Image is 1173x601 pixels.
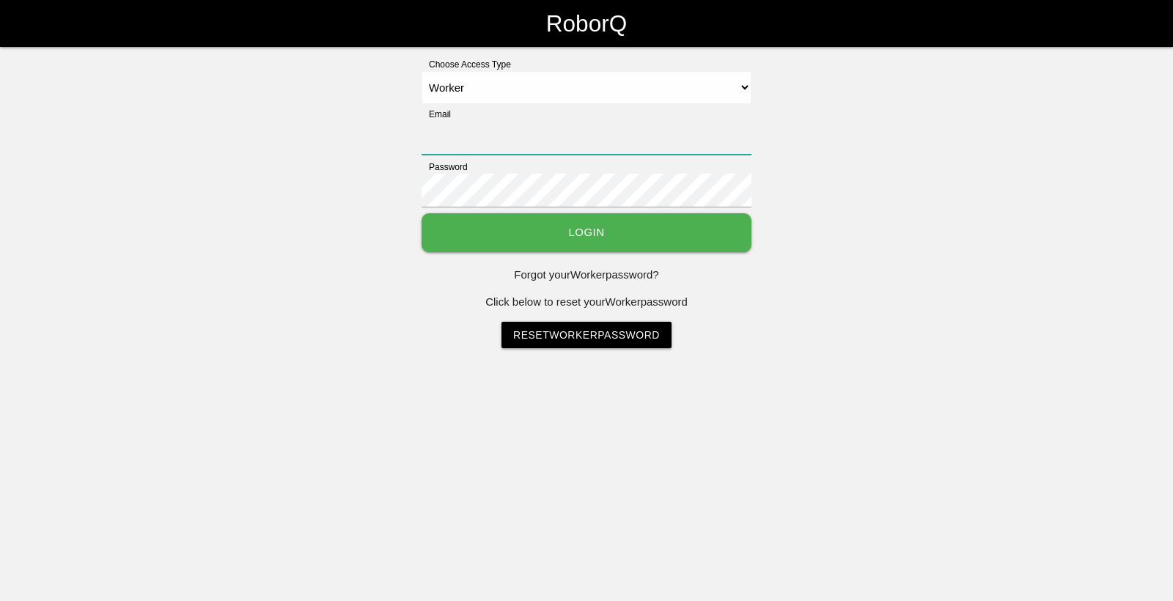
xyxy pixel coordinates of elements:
a: ResetWorkerPassword [501,322,672,348]
label: Choose Access Type [422,58,511,71]
label: Password [422,161,468,174]
button: Login [422,213,751,252]
p: Click below to reset your Worker password [422,294,751,311]
p: Forgot your Worker password? [422,267,751,284]
label: Email [422,108,451,121]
